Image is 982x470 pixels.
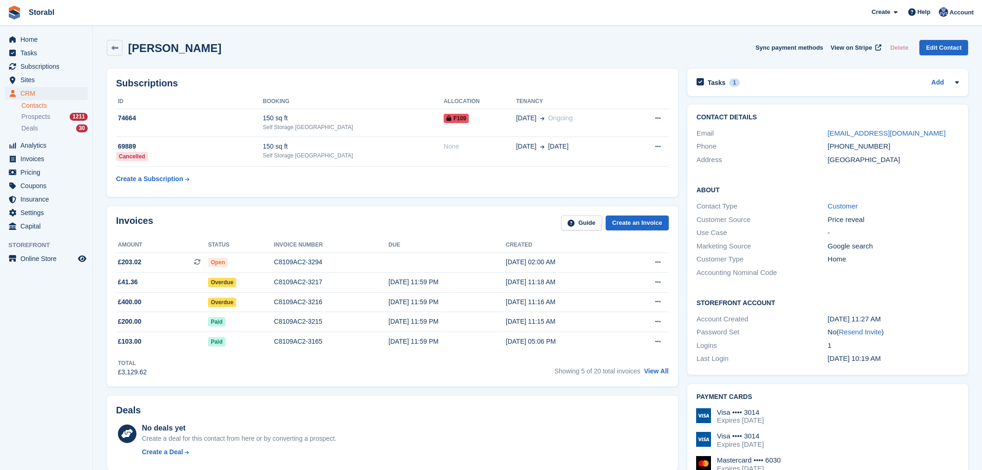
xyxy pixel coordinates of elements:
img: stora-icon-8386f47178a22dfd0bd8f6a31ec36ba5ce8667c1dd55bd0f319d3a0aa187defe.svg [7,6,21,20]
div: [DATE] 02:00 AM [506,257,623,267]
div: Last Login [697,353,828,364]
span: Open [208,258,228,267]
div: [DATE] 11:18 AM [506,277,623,287]
a: Preview store [77,253,88,264]
th: Allocation [444,94,516,109]
span: Insurance [20,193,76,206]
h2: Contact Details [697,114,959,121]
span: Invoices [20,152,76,165]
div: [DATE] 11:15 AM [506,317,623,326]
span: Paid [208,317,225,326]
a: menu [5,46,88,59]
div: 150 sq ft [263,142,444,151]
div: Address [697,155,828,165]
span: [DATE] [516,113,536,123]
a: menu [5,60,88,73]
div: 69889 [116,142,263,151]
div: Home [827,254,959,265]
h2: Tasks [708,78,726,87]
a: Deals 30 [21,124,88,133]
a: Guide [561,215,602,231]
div: Use Case [697,228,828,238]
span: ( ) [837,328,884,336]
div: Marketing Source [697,241,828,252]
div: [DATE] 05:06 PM [506,337,623,346]
img: Visa Logo [696,432,711,447]
span: Capital [20,220,76,233]
div: Expires [DATE] [717,440,764,449]
a: menu [5,139,88,152]
div: 1211 [70,113,88,121]
a: menu [5,87,88,100]
a: Add [931,78,944,88]
th: Amount [116,238,208,253]
div: [DATE] 11:59 PM [388,277,506,287]
div: Customer Type [697,254,828,265]
a: [EMAIL_ADDRESS][DOMAIN_NAME] [827,129,945,137]
th: Tenancy [516,94,630,109]
h2: Invoices [116,215,153,231]
time: 2025-03-24 10:19:00 UTC [827,354,881,362]
h2: Subscriptions [116,78,669,89]
a: Storabl [25,5,58,20]
a: menu [5,73,88,86]
div: 30 [76,124,88,132]
a: Create a Subscription [116,170,189,188]
a: Customer [827,202,858,210]
div: C8109AC2-3215 [274,317,388,326]
div: Phone [697,141,828,152]
th: Due [388,238,506,253]
span: Overdue [208,278,236,287]
div: Price reveal [827,215,959,225]
span: Account [950,8,974,17]
span: Subscriptions [20,60,76,73]
span: Ongoing [548,114,573,122]
button: Sync payment methods [756,40,823,55]
div: No deals yet [142,423,336,434]
h2: [PERSON_NAME] [128,42,221,54]
a: menu [5,220,88,233]
div: C8109AC2-3217 [274,277,388,287]
span: Online Store [20,252,76,265]
a: View on Stripe [827,40,883,55]
div: Total [118,359,147,367]
span: Tasks [20,46,76,59]
span: Help [917,7,930,17]
div: - [827,228,959,238]
h2: Payment cards [697,393,959,401]
a: menu [5,152,88,165]
div: [DATE] 11:16 AM [506,297,623,307]
h2: Deals [116,405,141,416]
div: Create a deal for this contact from here or by converting a prospect. [142,434,336,444]
span: Pricing [20,166,76,179]
div: [DATE] 11:59 PM [388,317,506,326]
span: [DATE] [548,142,569,151]
div: 1 [827,340,959,351]
span: Coupons [20,179,76,192]
th: Created [506,238,623,253]
a: Resend Invite [839,328,882,336]
span: Paid [208,337,225,346]
h2: Storefront Account [697,298,959,307]
th: Invoice number [274,238,388,253]
a: View All [644,367,669,375]
a: Create an Invoice [606,215,669,231]
a: menu [5,206,88,219]
div: Accounting Nominal Code [697,268,828,278]
span: Prospects [21,112,50,121]
span: CRM [20,87,76,100]
div: 1 [729,78,740,87]
div: Visa •••• 3014 [717,432,764,440]
span: Home [20,33,76,46]
div: 150 sq ft [263,113,444,123]
a: menu [5,252,88,265]
span: Settings [20,206,76,219]
span: View on Stripe [831,43,872,52]
span: Sites [20,73,76,86]
th: Booking [263,94,444,109]
div: None [444,142,516,151]
div: [DATE] 11:27 AM [827,314,959,325]
div: [DATE] 11:59 PM [388,297,506,307]
span: £41.36 [118,277,138,287]
th: ID [116,94,263,109]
